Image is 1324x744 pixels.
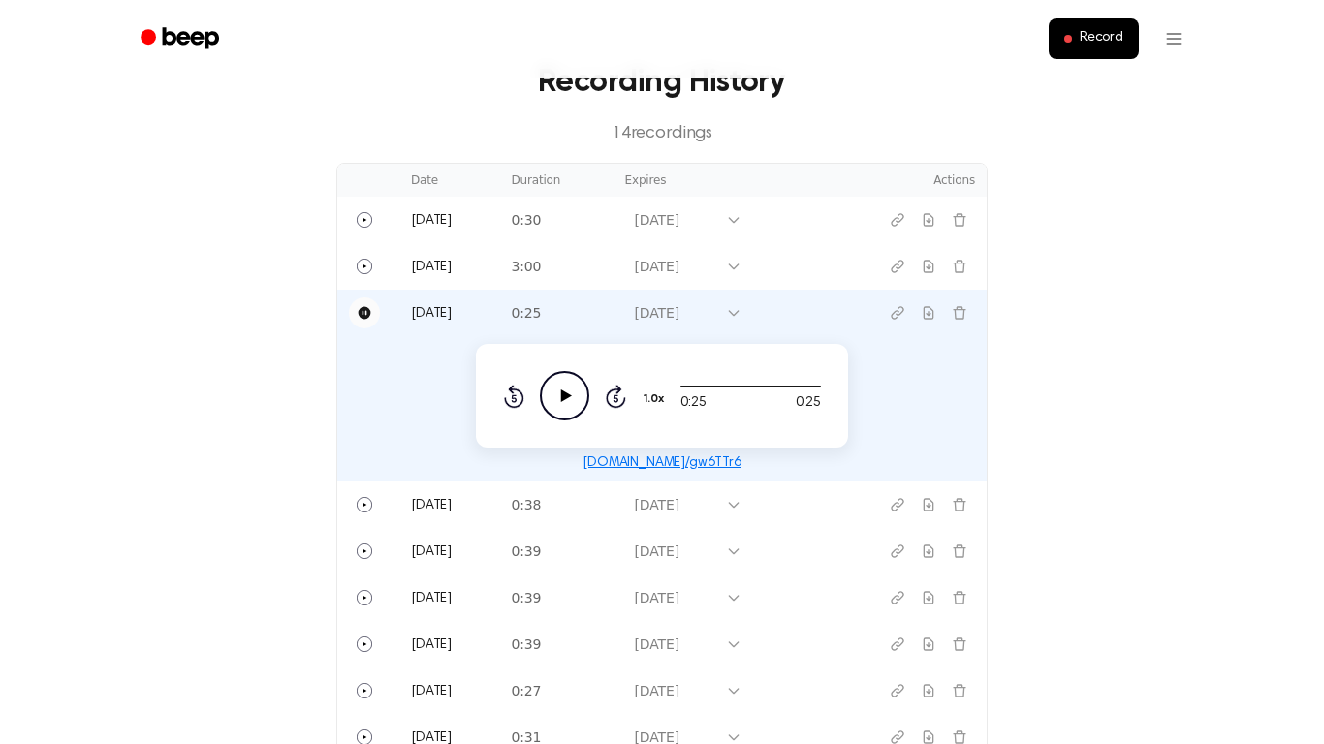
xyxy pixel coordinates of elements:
button: Delete recording [944,582,975,613]
button: Play [349,251,380,282]
h3: Recording History [367,59,957,106]
span: 0:25 [796,393,821,414]
span: [DATE] [411,545,452,559]
td: 0:25 [499,290,613,336]
button: Record [1049,18,1139,59]
button: Play [349,489,380,520]
button: Download recording [913,582,944,613]
button: Pause [349,297,380,328]
span: [DATE] [411,307,452,321]
button: Copy link [882,629,913,660]
button: Copy link [882,536,913,567]
button: Copy link [882,204,913,235]
button: Copy link [882,297,913,328]
button: Copy link [882,489,913,520]
div: [DATE] [635,257,716,277]
p: 14 recording s [367,121,957,147]
td: 3:00 [499,243,613,290]
th: Date [399,164,499,197]
button: 1.0x [642,383,671,416]
th: Duration [499,164,613,197]
button: Play [349,536,380,567]
td: 0:27 [499,667,613,714]
button: Play [349,629,380,660]
span: Record [1080,30,1123,47]
div: [DATE] [635,210,716,231]
span: [DATE] [411,685,452,698]
a: Beep [127,20,236,58]
td: 0:30 [499,197,613,243]
button: Download recording [913,536,944,567]
span: [DATE] [411,592,452,605]
button: Download recording [913,675,944,706]
button: Delete recording [944,536,975,567]
div: [DATE] [635,635,716,655]
button: Delete recording [944,675,975,706]
span: 0:25 [680,393,706,414]
button: Play [349,204,380,235]
button: Download recording [913,629,944,660]
div: [DATE] [635,495,716,515]
button: Copy link [882,251,913,282]
button: Delete recording [944,204,975,235]
div: [DATE] [635,588,716,608]
td: 0:39 [499,621,613,667]
td: 0:39 [499,528,613,574]
button: Copy link [882,582,913,613]
span: [DATE] [411,499,452,512]
span: [DATE] [411,638,452,652]
button: Delete recording [944,489,975,520]
button: Download recording [913,251,944,282]
td: 0:38 [499,481,613,528]
div: [DATE] [635,681,716,701]
div: [DATE] [635,542,716,562]
span: [DATE] [411,214,452,228]
span: [DATE] [411,261,452,274]
button: Copy link [882,675,913,706]
div: [DATE] [635,303,716,324]
button: Download recording [913,489,944,520]
button: Download recording [913,204,944,235]
th: Expires [614,164,832,197]
button: Delete recording [944,297,975,328]
button: Delete recording [944,629,975,660]
a: [DOMAIN_NAME]/gw6TTr6 [583,456,741,470]
button: Download recording [913,297,944,328]
button: Play [349,675,380,706]
th: Actions [832,164,987,197]
td: 0:39 [499,574,613,621]
button: Play [349,582,380,613]
button: Delete recording [944,251,975,282]
button: Open menu [1151,15,1197,62]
